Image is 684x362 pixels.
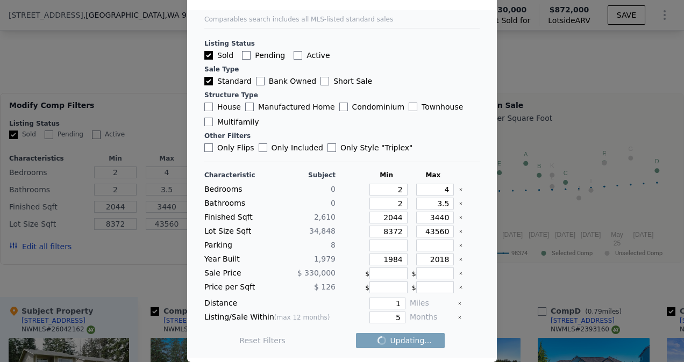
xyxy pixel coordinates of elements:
button: Clear [459,187,463,192]
input: Only Style "Triplex" [327,143,336,152]
input: Active [294,51,302,60]
input: Manufactured Home [245,103,254,111]
button: Clear [459,201,463,206]
div: Finished Sqft [204,212,268,223]
input: Standard [204,77,213,85]
div: Listing/Sale Within [204,312,336,323]
label: Active [294,50,330,61]
span: (max 12 months) [274,314,330,321]
label: Manufactured Home [245,102,335,112]
label: Only Style " Triplex " [327,142,413,153]
input: Condominium [339,103,348,111]
button: Clear [459,257,463,262]
label: House [204,102,241,112]
button: Clear [459,243,463,248]
span: 0 [331,199,336,207]
label: Condominium [339,102,404,112]
button: Clear [458,301,462,306]
input: Bank Owned [256,77,265,85]
div: Bathrooms [204,198,268,209]
div: $ [365,281,408,293]
div: $ [412,267,454,279]
span: 2,610 [314,213,336,221]
div: Comparables search includes all MLS-listed standard sales [204,15,480,24]
div: Distance [204,298,336,309]
span: 1,979 [314,255,336,263]
button: Clear [458,315,462,320]
button: Clear [459,215,463,220]
div: Structure Type [204,91,480,99]
label: Only Included [259,142,323,153]
span: $ 126 [314,283,336,291]
input: Pending [242,51,251,60]
button: Clear [459,271,463,276]
input: House [204,103,213,111]
button: Reset [239,335,286,346]
span: 34,848 [309,227,336,235]
div: $ [412,281,454,293]
input: Short Sale [320,77,329,85]
div: Price per Sqft [204,281,268,293]
span: 0 [331,185,336,193]
label: Sold [204,50,233,61]
label: Standard [204,76,252,86]
div: $ [365,267,408,279]
label: Only Flips [204,142,254,153]
div: Parking [204,240,268,251]
label: Multifamily [204,117,259,127]
input: Multifamily [204,118,213,126]
div: Characteristic [204,171,268,179]
label: Bank Owned [256,76,316,86]
label: Short Sale [320,76,372,86]
div: Sale Type [204,65,480,74]
button: Clear [459,285,463,289]
div: Min [365,171,408,179]
input: Sold [204,51,213,60]
input: Only Included [259,143,267,152]
label: Townhouse [409,102,463,112]
span: $ 330,000 [297,269,336,277]
label: Pending [242,50,285,61]
button: Updating... [356,333,445,348]
button: Clear [459,229,463,234]
div: Subject [272,171,336,179]
div: Listing Status [204,39,480,48]
input: Only Flips [204,143,213,152]
input: Townhouse [409,103,417,111]
div: Lot Size Sqft [204,226,268,237]
div: Bedrooms [204,184,268,196]
span: 8 [331,241,336,249]
div: Year Built [204,254,268,265]
div: Miles [410,298,453,309]
div: Months [410,312,453,323]
div: Other Filters [204,132,480,140]
div: Max [412,171,454,179]
div: Sale Price [204,267,268,279]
